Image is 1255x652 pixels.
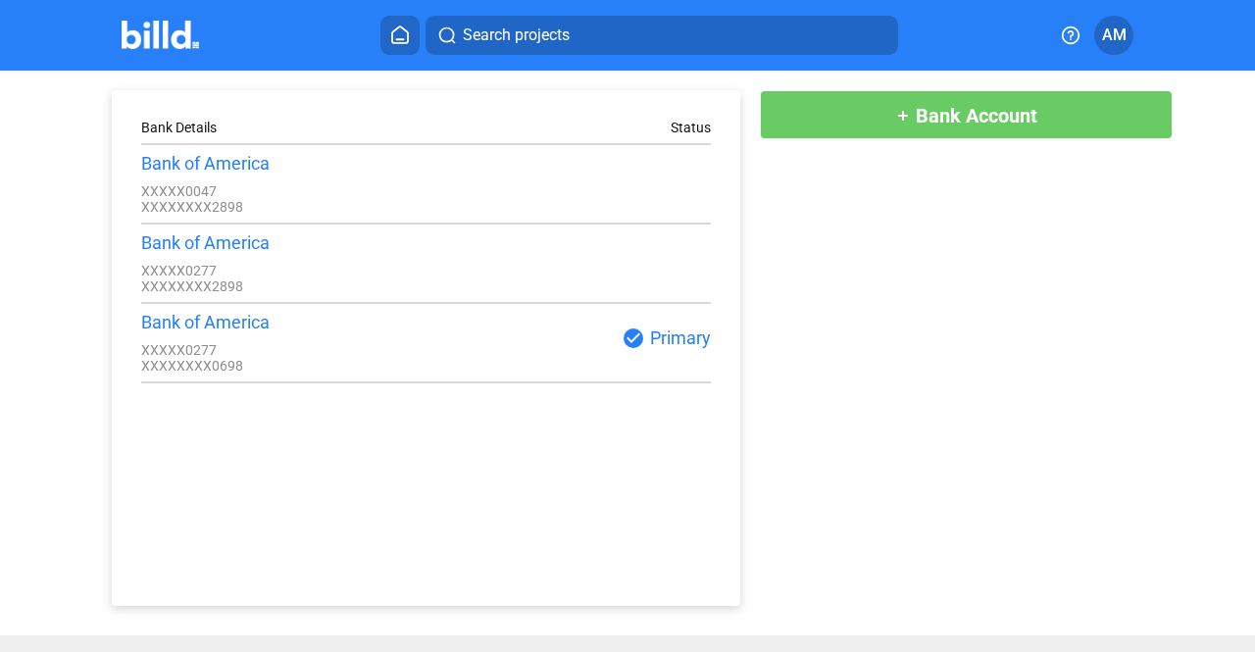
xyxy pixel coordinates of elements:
[895,108,911,124] mat-icon: add
[426,16,898,55] button: Search projects
[141,358,427,374] div: XXXXXXXX0698
[463,24,570,47] span: Search projects
[141,263,427,278] div: XXXXX0277
[141,120,427,135] div: Bank Details
[916,104,1037,127] span: Bank Account
[141,342,427,358] div: XXXXX0277
[141,153,427,174] div: Bank of America
[760,90,1173,139] button: Bank Account
[1102,24,1127,47] span: AM
[141,232,427,253] div: Bank of America
[141,199,427,215] div: XXXXXXXX2898
[622,326,645,350] mat-icon: check_circle
[1094,16,1133,55] button: AM
[141,183,427,199] div: XXXXX0047
[141,278,427,294] div: XXXXXXXX2898
[671,120,711,135] div: Status
[122,21,199,49] img: Billd Company Logo
[141,312,427,332] div: Bank of America
[427,326,712,350] div: Primary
